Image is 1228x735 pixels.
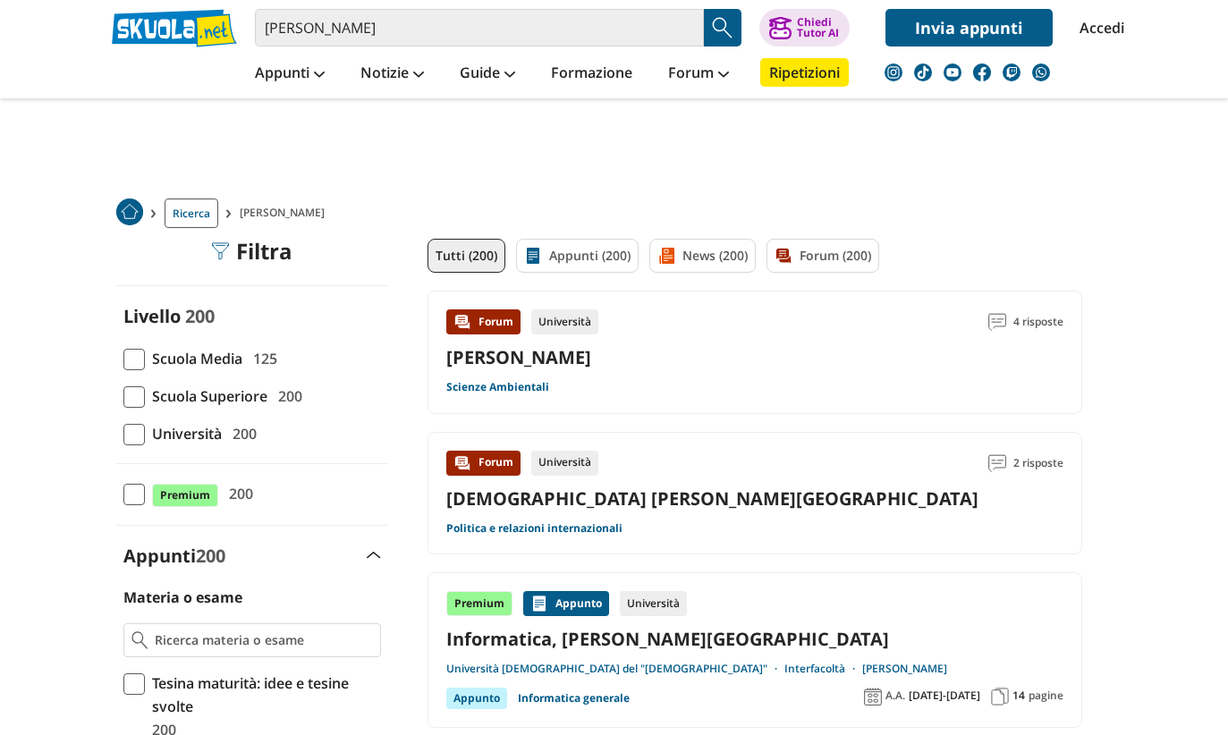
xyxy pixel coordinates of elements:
a: Formazione [546,58,637,90]
a: Scienze Ambientali [446,380,549,394]
span: 200 [222,482,253,505]
a: Tutti (200) [428,239,505,273]
span: Scuola Superiore [145,384,267,408]
button: Search Button [704,9,741,46]
img: Forum filtro contenuto [775,247,792,265]
img: Forum contenuto [453,313,471,331]
a: Interfacoltà [784,662,862,676]
a: Invia appunti [885,9,1053,46]
a: Guide [455,58,520,90]
span: Premium [152,484,218,507]
span: 200 [185,304,215,328]
div: Premium [446,591,512,616]
a: Informatica generale [518,688,630,709]
label: Livello [123,304,181,328]
button: ChiediTutor AI [759,9,850,46]
a: Forum [664,58,733,90]
a: Appunti [250,58,329,90]
span: Università [145,422,222,445]
span: 4 risposte [1013,309,1063,334]
div: Appunto [446,688,507,709]
a: Notizie [356,58,428,90]
a: Ripetizioni [760,58,849,87]
a: Accedi [1080,9,1117,46]
img: twitch [1003,63,1021,81]
img: Commenti lettura [988,454,1006,472]
span: A.A. [885,689,905,703]
span: 125 [246,347,277,370]
div: Università [531,451,598,476]
img: Filtra filtri mobile [211,242,229,260]
img: Apri e chiudi sezione [367,552,381,559]
img: Pagine [991,688,1009,705]
div: Chiedi Tutor AI [797,17,839,38]
div: Università [620,591,687,616]
img: Anno accademico [864,688,882,705]
div: Filtra [211,239,292,264]
img: youtube [944,63,961,81]
img: Ricerca materia o esame [131,631,148,649]
span: Tesina maturità: idee e tesine svolte [145,672,381,718]
img: Commenti lettura [988,313,1006,331]
a: Informatica, [PERSON_NAME][GEOGRAPHIC_DATA] [446,627,1063,651]
img: Forum contenuto [453,454,471,472]
a: Ricerca [165,199,218,228]
a: [DEMOGRAPHIC_DATA] [PERSON_NAME][GEOGRAPHIC_DATA] [446,486,978,511]
a: [PERSON_NAME] [446,345,591,369]
a: [PERSON_NAME] [862,662,947,676]
img: WhatsApp [1032,63,1050,81]
a: Università [DEMOGRAPHIC_DATA] del "[DEMOGRAPHIC_DATA]" [446,662,784,676]
span: 200 [271,384,302,408]
span: [PERSON_NAME] [240,199,332,228]
img: instagram [885,63,902,81]
div: Appunto [523,591,609,616]
img: News filtro contenuto [657,247,675,265]
div: Forum [446,309,521,334]
a: News (200) [649,239,756,273]
input: Cerca appunti, riassunti o versioni [255,9,704,46]
a: Politica e relazioni internazionali [446,521,622,536]
span: 200 [196,544,225,568]
span: pagine [1029,689,1063,703]
label: Materia o esame [123,587,242,607]
div: Università [531,309,598,334]
a: Forum (200) [766,239,879,273]
span: 14 [1012,689,1025,703]
span: 2 risposte [1013,451,1063,476]
a: Appunti (200) [516,239,639,273]
div: Forum [446,451,521,476]
img: facebook [973,63,991,81]
label: Appunti [123,544,225,568]
img: Cerca appunti, riassunti o versioni [709,14,736,41]
span: Scuola Media [145,347,242,370]
img: Appunti contenuto [530,595,548,612]
span: [DATE]-[DATE] [909,689,980,703]
img: Home [116,199,143,225]
a: Home [116,199,143,228]
span: 200 [225,422,257,445]
img: Appunti filtro contenuto [524,247,542,265]
img: tiktok [914,63,932,81]
input: Ricerca materia o esame [155,631,372,649]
